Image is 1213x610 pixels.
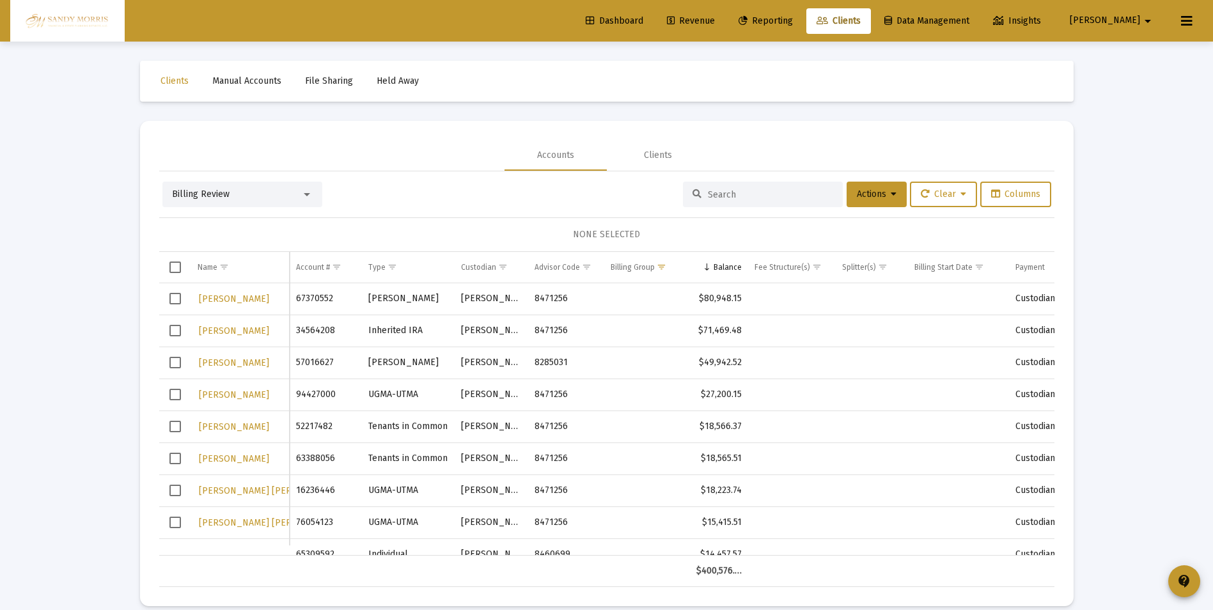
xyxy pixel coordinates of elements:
div: Clients [644,149,672,162]
div: Select row [169,517,181,528]
span: [PERSON_NAME] [199,389,269,400]
td: Column Custodian [455,252,528,283]
a: Revenue [657,8,725,34]
a: Clients [806,8,871,34]
span: Show filter options for column 'Billing Group' [657,262,666,272]
td: 76054123 [290,506,361,538]
td: UGMA-UTMA [362,474,455,506]
td: Column Advisor Code [528,252,605,283]
div: Select row [169,453,181,464]
td: Column Billing Group [604,252,689,283]
a: File Sharing [295,68,363,94]
span: File Sharing [305,75,353,86]
td: 63388056 [290,442,361,474]
td: 94427000 [290,379,361,411]
td: 8471256 [528,411,605,442]
input: Search [708,189,833,200]
span: Clear [921,189,966,199]
td: 8471256 [528,474,605,506]
td: $18,565.51 [690,442,748,474]
div: Advisor Code [535,262,580,272]
td: Column Name [191,252,290,283]
div: Select row [169,293,181,304]
td: 52217482 [290,411,361,442]
span: Columns [991,189,1040,199]
button: [PERSON_NAME] [PERSON_NAME] [198,513,343,532]
td: [PERSON_NAME] [455,315,528,347]
span: Dashboard [586,15,643,26]
td: Inherited IRA [362,315,455,347]
span: [PERSON_NAME] [199,325,269,336]
td: $71,469.48 [690,315,748,347]
div: Fee Structure(s) [755,262,810,272]
td: [PERSON_NAME] [362,283,455,315]
span: Held Away [377,75,419,86]
span: Show filter options for column 'Advisor Code' [582,262,591,272]
span: Manual Accounts [212,75,281,86]
td: [PERSON_NAME] [455,474,528,506]
button: [PERSON_NAME] [1054,8,1171,33]
span: Show filter options for column 'Name' [219,262,229,272]
div: Custodian billed [1015,324,1100,337]
a: Manual Accounts [202,68,292,94]
button: [PERSON_NAME] [198,386,270,404]
td: [PERSON_NAME] [455,283,528,315]
div: Data grid [159,252,1054,587]
div: Accounts [537,149,574,162]
mat-icon: contact_support [1177,574,1192,589]
td: 34564208 [290,315,361,347]
td: [PERSON_NAME] [455,347,528,379]
td: Column Payment Source [1009,252,1106,283]
div: Account # [296,262,330,272]
td: $18,566.37 [690,411,748,442]
td: 8471256 [528,506,605,538]
span: Show filter options for column 'Custodian' [498,262,508,272]
button: Columns [980,182,1051,207]
span: Clients [160,75,189,86]
td: Individual [362,538,455,570]
button: [PERSON_NAME] [PERSON_NAME] [198,481,343,500]
span: [PERSON_NAME] [199,453,269,464]
span: [PERSON_NAME] [1070,15,1140,26]
img: Dashboard [20,8,115,34]
div: Custodian billed [1015,548,1100,561]
td: 8471256 [528,379,605,411]
div: $400,576.25 [696,565,742,577]
td: [PERSON_NAME] [455,506,528,538]
td: [PERSON_NAME] [362,347,455,379]
td: Tenants in Common [362,411,455,442]
div: Custodian billed [1015,516,1100,529]
td: 8471256 [528,442,605,474]
td: UGMA-UTMA [362,379,455,411]
td: Column Account # [290,252,361,283]
div: Select row [169,325,181,336]
span: Show filter options for column 'Fee Structure(s)' [812,262,822,272]
td: Column Fee Structure(s) [748,252,836,283]
td: [PERSON_NAME] [455,379,528,411]
td: 8471256 [528,283,605,315]
span: [PERSON_NAME] [199,421,269,432]
div: Custodian billed [1015,388,1100,401]
span: Show filter options for column 'Type' [387,262,397,272]
td: Column Balance [690,252,748,283]
span: Clients [817,15,861,26]
div: Balance [714,262,742,272]
td: $18,223.74 [690,474,748,506]
div: Billing Group [611,262,655,272]
td: Column Billing Start Date [908,252,1009,283]
div: Select row [169,389,181,400]
div: Custodian billed [1015,292,1100,305]
span: Show filter options for column 'Account #' [332,262,341,272]
button: Actions [847,182,907,207]
td: Column Splitter(s) [836,252,909,283]
a: Held Away [366,68,429,94]
span: [PERSON_NAME] [PERSON_NAME] [199,485,342,496]
a: Data Management [874,8,980,34]
div: Payment Source [1015,262,1071,272]
span: [PERSON_NAME] [199,293,269,304]
div: Name [198,262,217,272]
span: [PERSON_NAME] [PERSON_NAME] [199,517,342,528]
td: [PERSON_NAME] [455,442,528,474]
span: Show filter options for column 'Splitter(s)' [878,262,888,272]
td: 8460699 [528,538,605,570]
